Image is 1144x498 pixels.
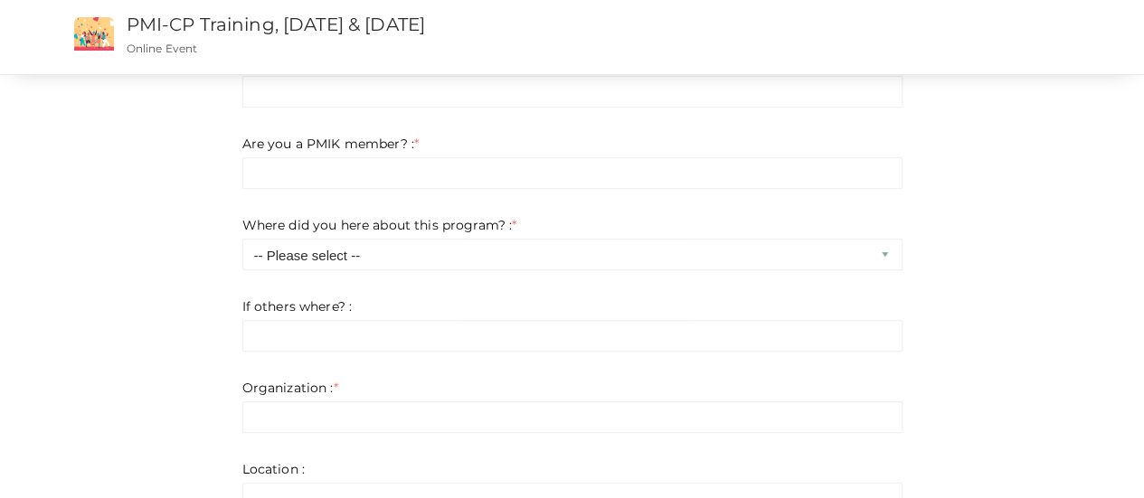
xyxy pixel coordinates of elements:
[74,17,114,51] img: event2.png
[242,216,517,234] label: Where did you here about this program? :
[127,14,425,35] a: PMI-CP Training, [DATE] & [DATE]
[242,379,338,397] label: Organization :
[127,41,699,56] p: Online Event
[242,297,353,315] label: If others where? :
[242,460,305,478] label: Location :
[242,135,420,153] label: Are you a PMIK member? :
